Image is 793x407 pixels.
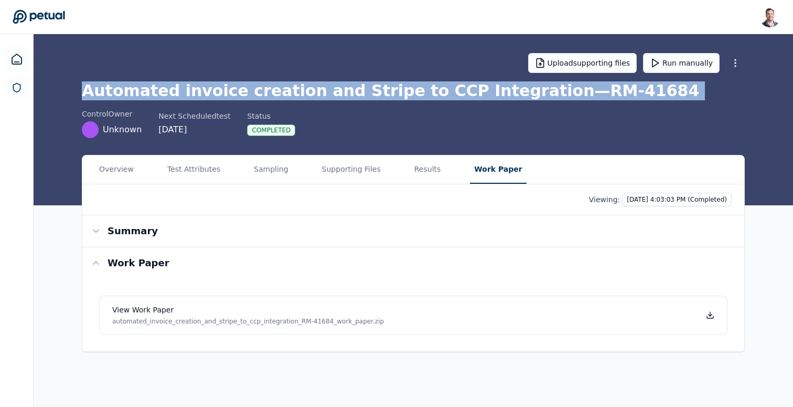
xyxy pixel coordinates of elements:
[158,111,230,121] div: Next Scheduled test
[82,215,744,247] button: Summary
[247,111,295,121] div: Status
[589,194,620,205] p: Viewing:
[103,123,142,136] span: Unknown
[622,193,732,206] button: [DATE] 4:03:03 PM (Completed)
[250,155,293,184] button: Sampling
[5,76,28,99] a: SOC 1 Reports
[82,247,744,279] button: Work paper
[318,155,385,184] button: Supporting Files
[95,155,138,184] button: Overview
[410,155,445,184] button: Results
[108,256,169,270] h3: Work paper
[158,123,230,136] div: [DATE]
[13,9,65,24] a: Go to Dashboard
[112,305,384,315] h4: View work paper
[470,155,526,184] button: Work Paper
[108,224,158,238] h3: Summary
[528,53,637,73] button: Uploadsupporting files
[643,53,720,73] button: Run manually
[726,54,745,72] button: More Options
[759,6,780,27] img: Snir Kodesh
[82,109,142,119] div: control Owner
[82,81,745,100] h1: Automated invoice creation and Stripe to CCP Integration — RM-41684
[247,124,295,136] div: Completed
[112,317,384,326] p: automated_invoice_creation_and_stripe_to_ccp_integration_RM-41684_work_paper.zip
[163,155,224,184] button: Test Attributes
[4,47,29,72] a: Dashboard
